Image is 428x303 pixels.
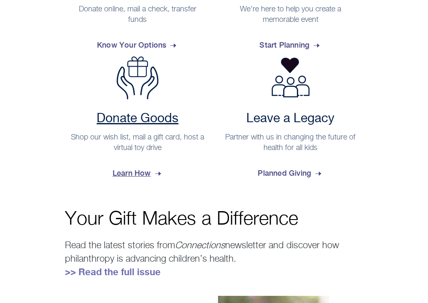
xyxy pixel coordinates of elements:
[65,266,161,277] a: >> Read the full issue
[222,111,359,126] h2: Leave a Legacy
[65,56,210,185] a: Donate Goods Donate Goods Shop our wish list, mail a gift card, host a virtual toy drive Learn How
[97,34,178,56] span: Know Your Options
[116,56,159,99] img: Donate Goods
[222,4,359,25] p: We're here to help you create a memorable event
[65,210,363,229] p: Your Gift Makes a Difference
[222,132,359,153] p: Partner with us in changing the future of health for all kids
[69,132,206,153] p: Shop our wish list, mail a gift card, host a virtual toy drive
[65,239,363,279] p: Read the latest stories from newsletter and discover how philanthropy is advancing children’s hea...
[258,162,323,185] span: Planned Giving
[69,111,206,126] h2: Donate Goods
[175,241,225,250] em: Connections
[259,34,321,56] span: Start Planning
[218,56,363,185] a: Leave a Legacy Partner with us in changing the future of health for all kids Planned Giving
[113,162,163,185] span: Learn How
[69,4,206,25] p: Donate online, mail a check, transfer funds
